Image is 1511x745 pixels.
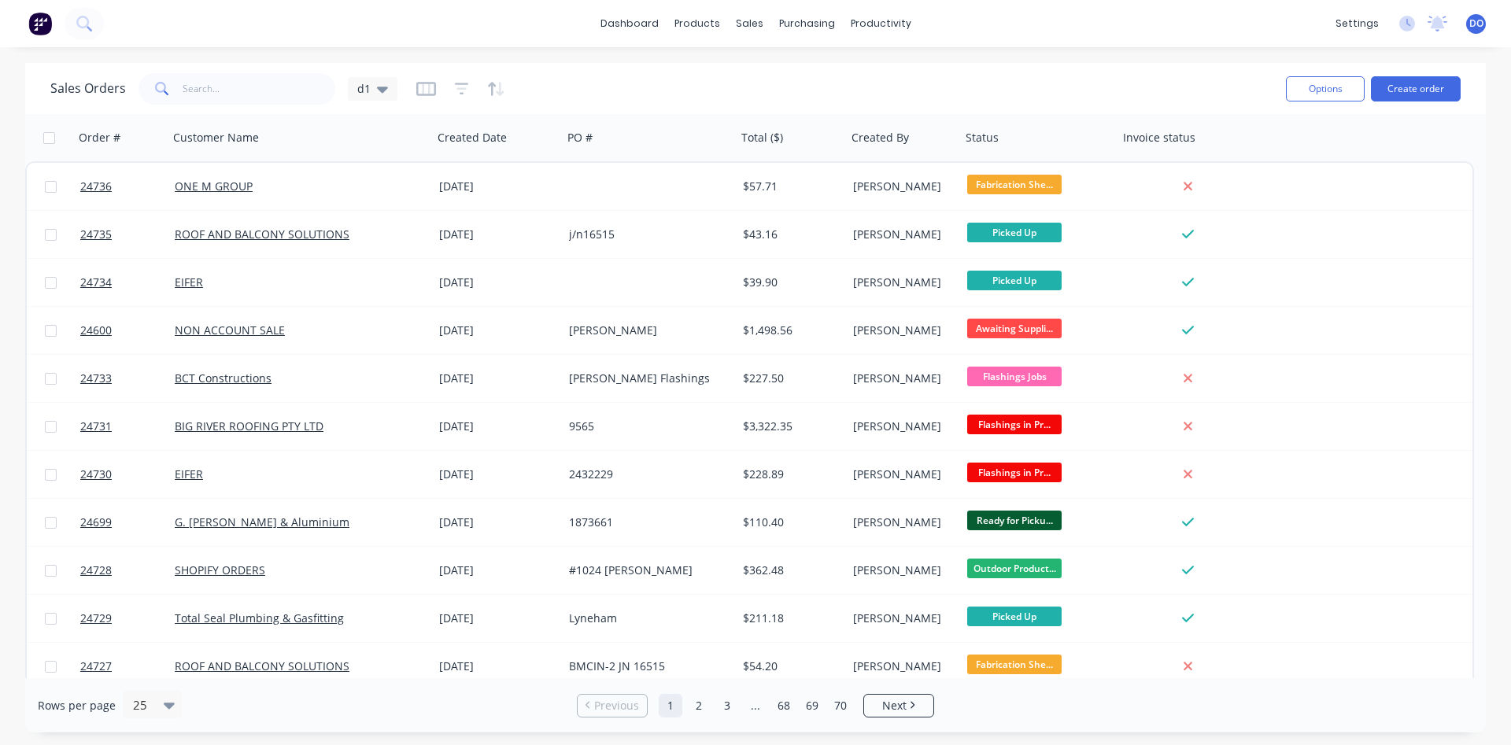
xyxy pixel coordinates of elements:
[569,467,722,482] div: 2432229
[715,694,739,717] a: Page 3
[80,275,112,290] span: 24734
[80,610,112,626] span: 24729
[569,658,722,674] div: BMCIN-2 JN 16515
[567,130,593,146] div: PO #
[1469,17,1483,31] span: DO
[772,694,796,717] a: Page 68
[175,323,285,337] a: NON ACCOUNT SALE
[569,323,722,338] div: [PERSON_NAME]
[1123,130,1195,146] div: Invoice status
[967,271,1062,290] span: Picked Up
[79,130,120,146] div: Order #
[569,514,722,530] div: 1873661
[439,227,556,242] div: [DATE]
[667,12,728,35] div: products
[743,275,836,290] div: $39.90
[800,694,824,717] a: Page 69
[80,259,175,306] a: 24734
[438,130,507,146] div: Created Date
[80,451,175,498] a: 24730
[80,179,112,194] span: 24736
[183,73,336,105] input: Search...
[853,514,950,530] div: [PERSON_NAME]
[743,610,836,626] div: $211.18
[175,467,203,481] a: EIFER
[1286,76,1365,101] button: Options
[80,371,112,386] span: 24733
[357,80,371,97] span: d1
[80,227,112,242] span: 24735
[569,562,722,578] div: #1024 [PERSON_NAME]
[80,467,112,482] span: 24730
[569,227,722,242] div: j/n16515
[743,514,836,530] div: $110.40
[569,371,722,386] div: [PERSON_NAME] Flashings
[38,698,116,714] span: Rows per page
[687,694,711,717] a: Page 2
[80,514,112,530] span: 24699
[80,562,112,578] span: 24728
[853,610,950,626] div: [PERSON_NAME]
[80,499,175,546] a: 24699
[864,698,933,714] a: Next page
[80,355,175,402] a: 24733
[439,323,556,338] div: [DATE]
[439,658,556,674] div: [DATE]
[853,467,950,482] div: [PERSON_NAME]
[175,514,349,529] a: G. [PERSON_NAME] & Aluminium
[744,694,767,717] a: Jump forward
[967,319,1062,338] span: Awaiting Suppli...
[439,275,556,290] div: [DATE]
[1328,12,1387,35] div: settings
[439,467,556,482] div: [DATE]
[853,419,950,434] div: [PERSON_NAME]
[743,658,836,674] div: $54.20
[853,179,950,194] div: [PERSON_NAME]
[175,658,349,673] a: ROOF AND BALCONY SOLUTIONS
[569,419,722,434] div: 9565
[578,698,647,714] a: Previous page
[853,562,950,578] div: [PERSON_NAME]
[967,175,1062,194] span: Fabrication She...
[175,419,323,433] a: BIG RIVER ROOFING PTY LTD
[439,179,556,194] div: [DATE]
[175,275,203,290] a: EIFER
[439,610,556,626] div: [DATE]
[829,694,852,717] a: Page 70
[853,371,950,386] div: [PERSON_NAME]
[659,694,682,717] a: Page 1 is your current page
[175,227,349,242] a: ROOF AND BALCONY SOLUTIONS
[967,655,1062,674] span: Fabrication She...
[80,307,175,354] a: 24600
[80,595,175,642] a: 24729
[966,130,999,146] div: Status
[967,367,1062,386] span: Flashings Jobs
[743,419,836,434] div: $3,322.35
[743,562,836,578] div: $362.48
[439,371,556,386] div: [DATE]
[80,211,175,258] a: 24735
[593,12,667,35] a: dashboard
[80,163,175,210] a: 24736
[967,511,1062,530] span: Ready for Picku...
[80,403,175,450] a: 24731
[728,12,771,35] div: sales
[967,415,1062,434] span: Flashings in Pr...
[175,179,253,194] a: ONE M GROUP
[741,130,783,146] div: Total ($)
[80,419,112,434] span: 24731
[743,227,836,242] div: $43.16
[439,562,556,578] div: [DATE]
[743,179,836,194] div: $57.71
[967,607,1062,626] span: Picked Up
[853,275,950,290] div: [PERSON_NAME]
[80,323,112,338] span: 24600
[571,694,940,717] ul: Pagination
[771,12,843,35] div: purchasing
[967,463,1062,482] span: Flashings in Pr...
[852,130,909,146] div: Created By
[175,562,265,577] a: SHOPIFY ORDERS
[967,223,1062,242] span: Picked Up
[80,643,175,690] a: 24727
[28,12,52,35] img: Factory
